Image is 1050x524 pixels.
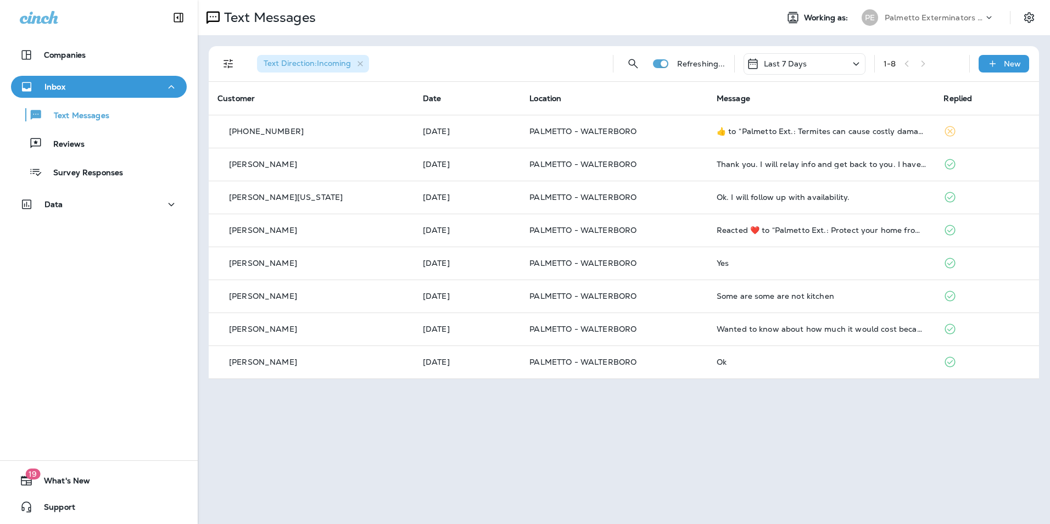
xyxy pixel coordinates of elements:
[1019,8,1039,27] button: Settings
[717,259,926,267] div: Yes
[423,160,512,169] p: Sep 23, 2025 01:53 PM
[229,127,304,136] p: [PHONE_NUMBER]
[529,357,636,367] span: PALMETTO - WALTERBORO
[44,200,63,209] p: Data
[529,324,636,334] span: PALMETTO - WALTERBORO
[1004,59,1021,68] p: New
[717,358,926,366] div: Ok
[33,476,90,489] span: What's New
[804,13,851,23] span: Working as:
[217,93,255,103] span: Customer
[11,193,187,215] button: Data
[264,58,351,68] span: Text Direction : Incoming
[529,159,636,169] span: PALMETTO - WALTERBORO
[42,140,85,150] p: Reviews
[423,226,512,235] p: Sep 22, 2025 08:09 PM
[717,292,926,300] div: Some are some are not kitchen
[11,470,187,492] button: 19What's New
[884,59,896,68] div: 1 - 8
[229,160,297,169] p: [PERSON_NAME]
[163,7,194,29] button: Collapse Sidebar
[44,82,65,91] p: Inbox
[423,325,512,333] p: Sep 22, 2025 01:18 PM
[423,358,512,366] p: Sep 22, 2025 01:17 PM
[11,160,187,183] button: Survey Responses
[717,325,926,333] div: Wanted to know about how much it would cost because I'm only on SS I live in a double wide 3 bedr...
[11,44,187,66] button: Companies
[229,259,297,267] p: [PERSON_NAME]
[717,226,926,235] div: Reacted ❤️ to “Palmetto Ext.: Protect your home from ants, spiders, and other pests with Quarterl...
[423,193,512,202] p: Sep 23, 2025 01:23 PM
[220,9,316,26] p: Text Messages
[529,291,636,301] span: PALMETTO - WALTERBORO
[11,76,187,98] button: Inbox
[229,226,297,235] p: [PERSON_NAME]
[423,292,512,300] p: Sep 22, 2025 01:31 PM
[11,132,187,155] button: Reviews
[622,53,644,75] button: Search Messages
[423,93,442,103] span: Date
[229,325,297,333] p: [PERSON_NAME]
[25,469,40,480] span: 19
[217,53,239,75] button: Filters
[11,103,187,126] button: Text Messages
[529,126,636,136] span: PALMETTO - WALTERBORO
[717,160,926,169] div: Thank you. I will relay info and get back to you. I have a couple of questions. Do you know how l...
[862,9,878,26] div: PE
[529,192,636,202] span: PALMETTO - WALTERBORO
[529,93,561,103] span: Location
[42,168,123,179] p: Survey Responses
[229,358,297,366] p: [PERSON_NAME]
[943,93,972,103] span: Replied
[11,496,187,518] button: Support
[764,59,807,68] p: Last 7 Days
[33,503,75,516] span: Support
[717,127,926,136] div: ​👍​ to “ Palmetto Ext.: Termites can cause costly damage to your home. Reply now to protect your ...
[529,225,636,235] span: PALMETTO - WALTERBORO
[229,292,297,300] p: [PERSON_NAME]
[229,193,343,202] p: [PERSON_NAME][US_STATE]
[529,258,636,268] span: PALMETTO - WALTERBORO
[44,51,86,59] p: Companies
[423,259,512,267] p: Sep 22, 2025 01:38 PM
[885,13,984,22] p: Palmetto Exterminators LLC
[423,127,512,136] p: Sep 24, 2025 09:12 AM
[43,111,109,121] p: Text Messages
[677,59,725,68] p: Refreshing...
[717,193,926,202] div: Ok. I will follow up with availability.
[257,55,369,73] div: Text Direction:Incoming
[717,93,750,103] span: Message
